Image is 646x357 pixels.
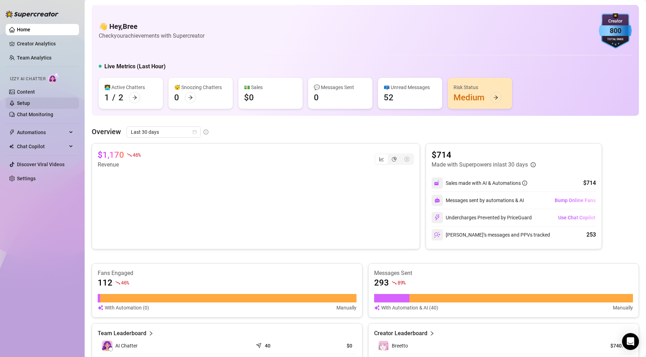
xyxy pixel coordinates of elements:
[17,100,30,106] a: Setup
[374,154,414,165] div: segmented control
[104,83,157,91] div: 👩‍💻 Active Chatters
[265,342,270,349] article: 40
[98,304,103,312] img: svg%3e
[314,92,319,103] div: 0
[613,304,633,312] article: Manually
[384,92,394,103] div: 52
[374,329,427,338] article: Creator Leaderboard
[434,232,440,238] img: svg%3e
[17,112,53,117] a: Chat Monitoring
[599,25,632,36] div: 800
[434,180,440,186] img: svg%3e
[432,161,528,169] article: Made with Superpowers in last 30 days
[17,141,67,152] span: Chat Copilot
[131,127,196,137] span: Last 30 days
[17,89,35,95] a: Content
[98,149,124,161] article: $1,170
[17,127,67,138] span: Automations
[6,11,59,18] img: logo-BBDzfeDw.svg
[392,343,408,349] span: Breetto
[432,149,536,161] article: $714
[98,277,112,288] article: 112
[374,277,389,288] article: 293
[434,198,440,203] img: svg%3e
[115,280,120,285] span: fall
[384,83,437,91] div: 📪 Unread Messages
[244,83,297,91] div: 💵 Sales
[374,304,380,312] img: svg%3e
[102,340,112,351] img: izzy-ai-chatter-avatar-DDCN_rTZ.svg
[174,83,227,91] div: 😴 Snoozing Chatters
[586,231,596,239] div: 253
[148,329,153,338] span: right
[17,38,73,49] a: Creator Analytics
[336,304,356,312] article: Manually
[434,214,440,221] img: svg%3e
[599,37,632,42] div: Total Fans
[9,144,14,149] img: Chat Copilot
[555,198,596,203] span: Bump Online Fans
[432,229,550,240] div: [PERSON_NAME]’s messages and PPVs tracked
[98,161,141,169] article: Revenue
[453,83,506,91] div: Risk Status
[599,18,632,25] div: Creator
[127,152,132,157] span: fall
[98,329,146,338] article: Team Leaderboard
[193,130,197,134] span: calendar
[429,329,434,338] span: right
[174,92,179,103] div: 0
[558,212,596,223] button: Use Chat Copilot
[17,27,30,32] a: Home
[118,92,123,103] div: 2
[392,157,397,162] span: pie-chart
[98,269,356,277] article: Fans Engaged
[381,304,438,312] article: With Automation & AI (40)
[104,62,166,71] h5: Live Metrics (Last Hour)
[17,162,65,167] a: Discover Viral Videos
[17,176,36,181] a: Settings
[432,195,524,206] div: Messages sent by automations & AI
[397,279,406,286] span: 89 %
[522,181,527,186] span: info-circle
[583,179,596,187] div: $714
[392,280,397,285] span: fall
[554,195,596,206] button: Bump Online Fans
[314,83,367,91] div: 💬 Messages Sent
[374,269,633,277] article: Messages Sent
[10,76,45,82] span: Izzy AI Chatter
[48,73,59,83] img: AI Chatter
[17,55,51,61] a: Team Analytics
[531,162,536,167] span: info-circle
[379,157,384,162] span: line-chart
[432,212,532,223] div: Undercharges Prevented by PriceGuard
[622,333,639,350] div: Open Intercom Messenger
[493,95,498,100] span: arrow-right
[256,341,263,348] span: send
[99,21,205,31] h4: 👋 Hey, Bree
[115,342,138,350] span: AI Chatter
[599,13,632,49] img: blue-badge-DgoSNQY1.svg
[104,92,109,103] div: 1
[203,130,208,134] span: info-circle
[446,179,527,187] div: Sales made with AI & Automations
[105,304,149,312] article: With Automation (0)
[188,95,193,100] span: arrow-right
[92,126,121,137] article: Overview
[9,130,15,135] span: thunderbolt
[309,342,352,349] article: $0
[404,157,409,162] span: dollar-circle
[133,151,141,158] span: 46 %
[99,31,205,40] article: Check your achievements with Supercreator
[244,92,254,103] div: $0
[558,215,596,220] span: Use Chat Copilot
[132,95,137,100] span: arrow-right
[379,341,389,351] img: Breetto
[597,342,629,349] article: $740.45
[121,279,129,286] span: 46 %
